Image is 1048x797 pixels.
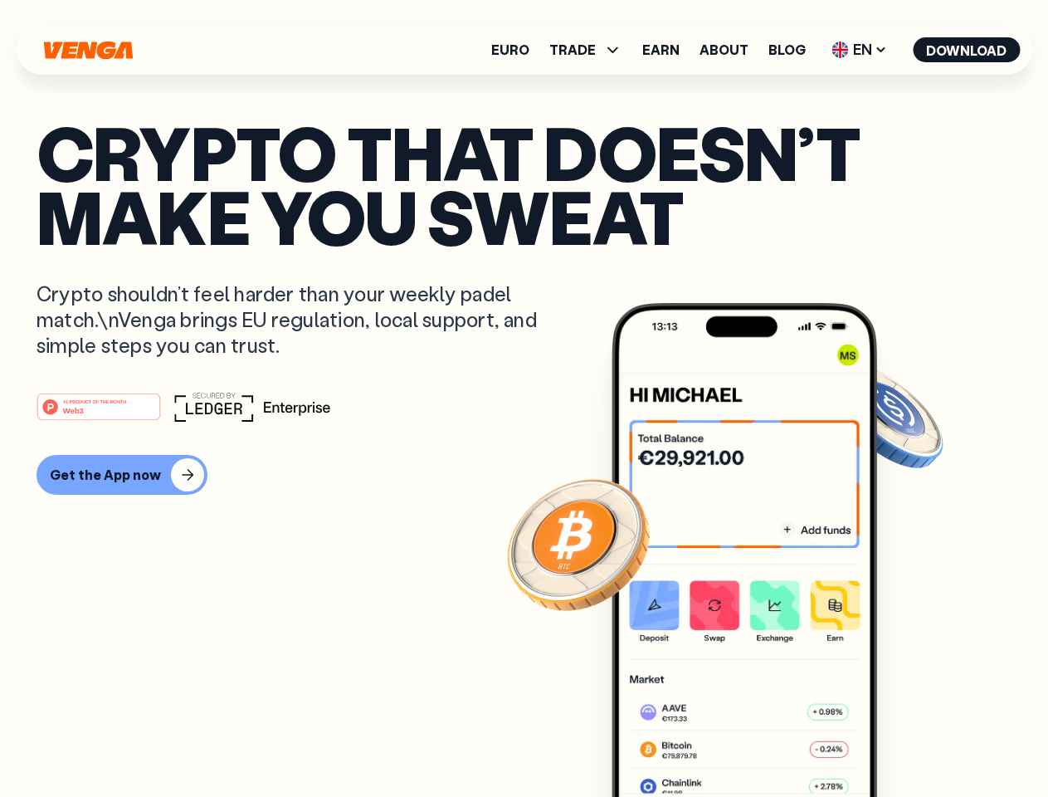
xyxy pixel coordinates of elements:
img: Bitcoin [504,469,653,619]
span: EN [826,37,893,63]
button: Download [913,37,1020,62]
img: flag-uk [831,42,848,58]
p: Crypto that doesn’t make you sweat [37,120,1011,247]
a: Euro [491,43,529,56]
div: Get the App now [50,467,161,483]
a: Blog [768,43,806,56]
img: USDC coin [827,357,947,477]
button: Get the App now [37,455,207,495]
p: Crypto shouldn’t feel harder than your weekly padel match.\nVenga brings EU regulation, local sup... [37,281,561,359]
tspan: Web3 [63,405,84,414]
a: About [699,43,748,56]
a: Get the App now [37,455,1011,495]
span: TRADE [549,43,596,56]
tspan: #1 PRODUCT OF THE MONTH [63,398,126,403]
svg: Home [41,41,134,60]
span: TRADE [549,40,622,60]
a: Earn [642,43,680,56]
a: #1 PRODUCT OF THE MONTHWeb3 [37,403,161,424]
